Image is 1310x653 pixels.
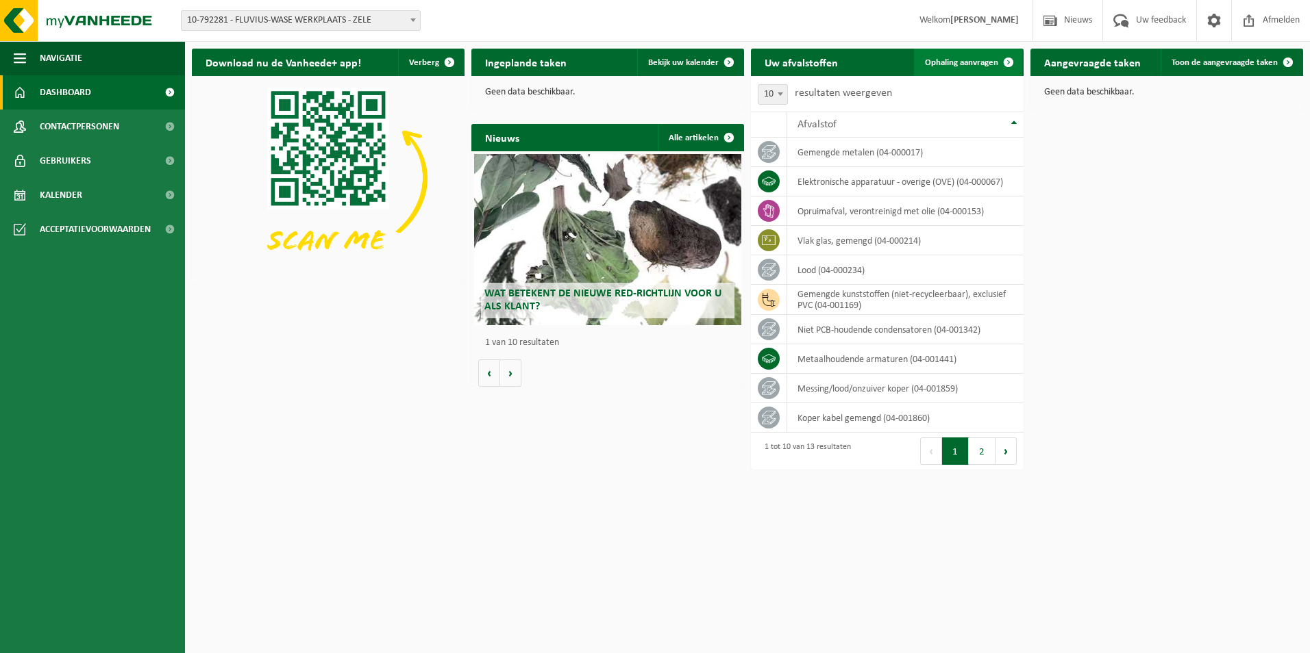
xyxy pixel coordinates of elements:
td: lood (04-000234) [787,255,1024,285]
h2: Nieuws [471,124,533,151]
span: Gebruikers [40,144,91,178]
a: Ophaling aanvragen [914,49,1022,76]
strong: [PERSON_NAME] [950,15,1019,25]
p: Geen data beschikbaar. [485,88,730,97]
span: Dashboard [40,75,91,110]
span: Verberg [409,58,439,67]
span: Navigatie [40,41,82,75]
span: Contactpersonen [40,110,119,144]
label: resultaten weergeven [795,88,892,99]
span: Bekijk uw kalender [648,58,719,67]
td: niet PCB-houdende condensatoren (04-001342) [787,315,1024,344]
button: Next [996,437,1017,465]
a: Wat betekent de nieuwe RED-richtlijn voor u als klant? [474,154,741,325]
span: 10-792281 - FLUVIUS-WASE WERKPLAATS - ZELE [182,11,420,30]
td: gemengde metalen (04-000017) [787,138,1024,167]
span: Wat betekent de nieuwe RED-richtlijn voor u als klant? [484,288,721,312]
button: Volgende [500,359,521,387]
td: messing/lood/onzuiver koper (04-001859) [787,374,1024,403]
p: 1 van 10 resultaten [485,338,737,348]
a: Bekijk uw kalender [637,49,743,76]
h2: Download nu de Vanheede+ app! [192,49,375,75]
td: opruimafval, verontreinigd met olie (04-000153) [787,196,1024,226]
h2: Ingeplande taken [471,49,580,75]
button: Previous [920,437,942,465]
button: 2 [969,437,996,465]
img: Download de VHEPlus App [192,76,465,281]
button: Verberg [398,49,463,76]
td: vlak glas, gemengd (04-000214) [787,226,1024,255]
span: Acceptatievoorwaarden [40,212,151,246]
span: 10-792281 - FLUVIUS-WASE WERKPLAATS - ZELE [181,10,421,31]
button: Vorige [478,359,500,387]
span: Toon de aangevraagde taken [1172,58,1278,67]
td: koper kabel gemengd (04-001860) [787,403,1024,433]
span: 10 [758,84,788,105]
span: Afvalstof [798,119,837,130]
td: gemengde kunststoffen (niet-recycleerbaar), exclusief PVC (04-001169) [787,285,1024,315]
a: Alle artikelen [658,124,743,151]
a: Toon de aangevraagde taken [1161,49,1302,76]
div: 1 tot 10 van 13 resultaten [758,436,851,466]
span: Kalender [40,178,82,212]
span: Ophaling aanvragen [925,58,998,67]
span: 10 [758,85,787,104]
h2: Aangevraagde taken [1030,49,1154,75]
td: elektronische apparatuur - overige (OVE) (04-000067) [787,167,1024,196]
h2: Uw afvalstoffen [751,49,852,75]
p: Geen data beschikbaar. [1044,88,1289,97]
td: metaalhoudende armaturen (04-001441) [787,344,1024,374]
button: 1 [942,437,969,465]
